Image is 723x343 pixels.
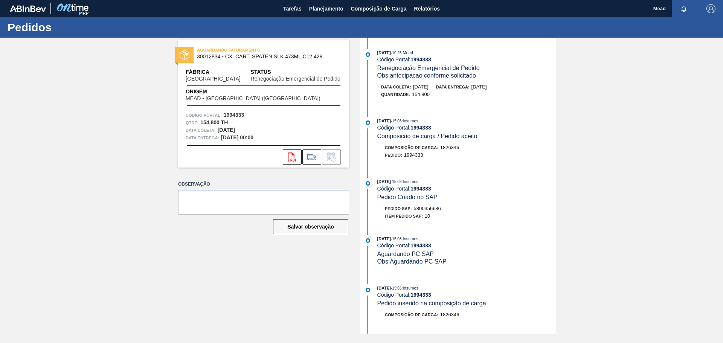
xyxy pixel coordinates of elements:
[186,127,216,134] span: Data coleta:
[377,133,477,139] span: Composicão de carga / Pedido aceito
[377,300,486,306] span: Pedido inserido na composição de carga
[381,92,410,97] span: Quantidade :
[377,50,391,55] span: [DATE]
[10,5,46,12] img: TNhmsLtSVTkK8tSr43FrP2fwEKptu5GPRR3wAAAABJRU5ErkJggg==
[377,236,391,241] span: [DATE]
[381,85,411,89] span: Data coleta:
[186,119,198,127] span: Qtde :
[273,219,348,234] button: Salvar observação
[377,125,556,131] div: Código Portal:
[377,242,556,248] div: Código Portal:
[377,65,480,71] span: Renegociação Emergencial de Pedido
[180,50,189,60] img: status
[385,206,412,211] span: Pedido SAP:
[186,134,219,142] span: Data entrega:
[391,180,401,184] span: - 15:03
[410,56,431,63] strong: 1994333
[410,242,431,248] strong: 1994333
[302,149,321,165] div: Ir para Composição de Carga
[366,181,370,186] img: atual
[440,145,459,150] span: 1826346
[366,288,370,292] img: atual
[186,96,320,101] span: MEAD - [GEOGRAPHIC_DATA] ([GEOGRAPHIC_DATA])
[251,68,342,76] span: Status
[221,134,253,140] strong: [DATE] 00:00
[322,149,341,165] div: Informar alteração no pedido
[186,88,342,96] span: Origem
[404,152,423,158] span: 1994333
[377,119,391,123] span: [DATE]
[672,3,696,14] button: Notificações
[412,91,430,97] span: 154,800
[218,127,235,133] strong: [DATE]
[366,238,370,243] img: atual
[224,112,244,118] strong: 1994333
[401,50,413,55] span: : Mead
[413,84,429,90] span: [DATE]
[309,4,343,13] span: Planejamento
[410,186,431,192] strong: 1994333
[385,214,423,218] span: Item pedido SAP:
[391,119,401,123] span: - 15:03
[186,68,251,76] span: Fábrica
[401,286,418,290] span: : Insumos
[377,194,438,200] span: Pedido Criado no SAP
[706,4,715,13] img: Logout
[186,76,241,82] span: [GEOGRAPHIC_DATA]
[197,46,302,54] span: AGUARDANDO FATURAMENTO
[385,145,438,150] span: Composição de Carga :
[385,153,402,157] span: Pedido :
[425,213,430,219] span: 10
[391,51,401,55] span: - 10:25
[377,179,391,184] span: [DATE]
[391,237,401,241] span: - 15:03
[401,236,418,241] span: : Insumos
[436,85,470,89] span: Data entrega:
[471,84,487,90] span: [DATE]
[200,119,228,125] strong: 154,800 TH
[401,119,418,123] span: : Insumos
[410,125,431,131] strong: 1994333
[377,72,476,79] span: Obs: antecipacao conforme solicitado
[377,186,556,192] div: Código Portal:
[283,4,302,13] span: Tarefas
[385,313,438,317] span: Composição de Carga :
[366,52,370,57] img: atual
[197,54,334,59] span: 30012834 - CX. CART. SPATEN SLK 473ML C12 429
[366,120,370,125] img: atual
[414,206,441,211] span: 5800356686
[351,4,407,13] span: Composição de Carga
[414,4,440,13] span: Relatórios
[377,251,434,257] span: Aguardando PC SAP
[410,292,431,298] strong: 1994333
[283,149,302,165] div: Abrir arquivo PDF
[401,179,418,184] span: : Insumos
[440,312,459,317] span: 1826346
[178,179,349,190] label: Observação
[391,286,401,290] span: - 15:03
[377,56,556,63] div: Código Portal:
[186,111,222,119] span: Código Portal:
[8,23,141,32] h1: Pedidos
[377,292,556,298] div: Código Portal:
[251,76,340,82] span: Renegociação Emergencial de Pedido
[377,286,391,290] span: [DATE]
[377,258,447,265] span: Obs: Aguardando PC SAP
